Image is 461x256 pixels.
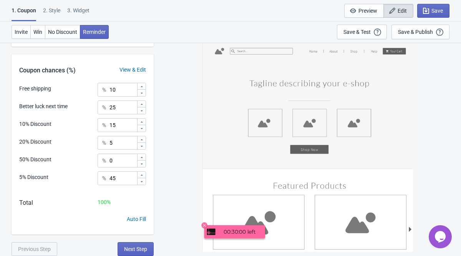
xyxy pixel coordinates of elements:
input: Chance [109,171,137,185]
div: % [102,103,106,112]
div: Save & Publish [398,29,433,35]
span: Save [431,8,443,14]
div: Free shipping [19,85,51,93]
input: Chance [109,118,137,132]
span: Next Step [124,246,147,252]
div: 5% Discount [19,173,48,181]
div: Total [19,198,33,207]
div: Coupon chances (%) [12,66,83,75]
input: Chance [109,83,137,97]
div: % [102,120,106,130]
button: Save & Test [337,25,387,39]
div: 3. Widget [67,7,90,20]
div: Save & Test [343,29,371,35]
button: No Discount [45,25,80,39]
span: Win [33,29,42,35]
button: Save & Publish [391,25,449,39]
button: Win [30,25,45,39]
input: Chance [109,136,137,150]
input: Chance [109,154,137,167]
button: Edit [383,4,413,18]
span: Preview [358,8,377,14]
div: 1. Coupon [12,7,36,21]
div: % [102,138,106,147]
span: No Discount [48,29,77,35]
button: Next Step [118,242,154,256]
button: Preview [344,4,384,18]
span: Edit [398,8,407,14]
span: 100 % [98,199,111,205]
span: 00:30:00 [224,229,246,235]
div: % [102,156,106,165]
div: 50% Discount [19,156,51,164]
div: 2 . Style [43,7,60,20]
button: Save [417,4,449,18]
span: Invite [15,29,28,35]
button: Reminder [80,25,109,39]
span: Reminder [83,29,106,35]
div: 10% Discount [19,120,51,128]
input: Chance [109,100,137,114]
button: Invite [12,25,31,39]
div: Auto Fill [127,215,146,223]
div: % [102,174,106,183]
div: View & Edit [112,66,154,74]
div: % [102,85,106,94]
span: left [247,229,256,235]
div: 20% Discount [19,138,51,146]
div: Better luck next time [19,102,68,110]
iframe: chat widget [429,225,453,248]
